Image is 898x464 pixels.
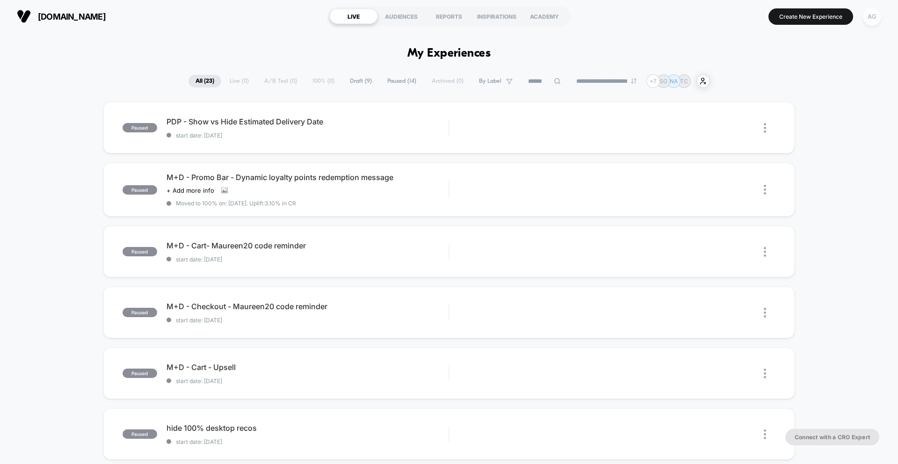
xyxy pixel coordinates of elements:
div: LIVE [330,9,377,24]
span: By Label [479,78,501,85]
span: start date: [DATE] [167,377,449,384]
img: close [764,185,766,195]
div: INSPIRATIONS [473,9,521,24]
span: paused [123,247,157,256]
img: close [764,369,766,378]
button: AG [860,7,884,26]
div: AG [863,7,881,26]
h1: My Experiences [407,47,491,60]
span: hide 100% desktop recos [167,423,449,433]
span: paused [123,429,157,439]
img: close [764,123,766,133]
img: close [764,308,766,318]
span: M+D - Cart - Upsell [167,362,449,372]
p: SG [659,78,667,85]
div: + 7 [646,74,660,88]
button: Connect with a CRO Expert [785,429,879,445]
span: Paused ( 14 ) [380,75,423,87]
span: paused [123,185,157,195]
span: start date: [DATE] [167,317,449,324]
span: + Add more info [167,187,214,194]
span: paused [123,123,157,132]
p: NA [670,78,678,85]
div: ACADEMY [521,9,568,24]
div: AUDIENCES [377,9,425,24]
span: paused [123,369,157,378]
div: REPORTS [425,9,473,24]
span: paused [123,308,157,317]
span: M+D - Checkout - Maureen20 code reminder [167,302,449,311]
span: M+D - Cart- Maureen20 code reminder [167,241,449,250]
span: Moved to 100% on: [DATE] . Uplift: 3.10% in CR [176,200,296,207]
img: Visually logo [17,9,31,23]
button: Create New Experience [768,8,853,25]
span: Draft ( 9 ) [343,75,379,87]
span: start date: [DATE] [167,438,449,445]
button: [DOMAIN_NAME] [14,9,109,24]
img: close [764,429,766,439]
span: [DOMAIN_NAME] [38,12,106,22]
span: All ( 23 ) [188,75,221,87]
img: end [631,78,637,84]
span: PDP - Show vs Hide Estimated Delivery Date [167,117,449,126]
span: M+D - Promo Bar - Dynamic loyalty points redemption message [167,173,449,182]
span: start date: [DATE] [167,132,449,139]
p: TC [680,78,688,85]
img: close [764,247,766,257]
span: start date: [DATE] [167,256,449,263]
